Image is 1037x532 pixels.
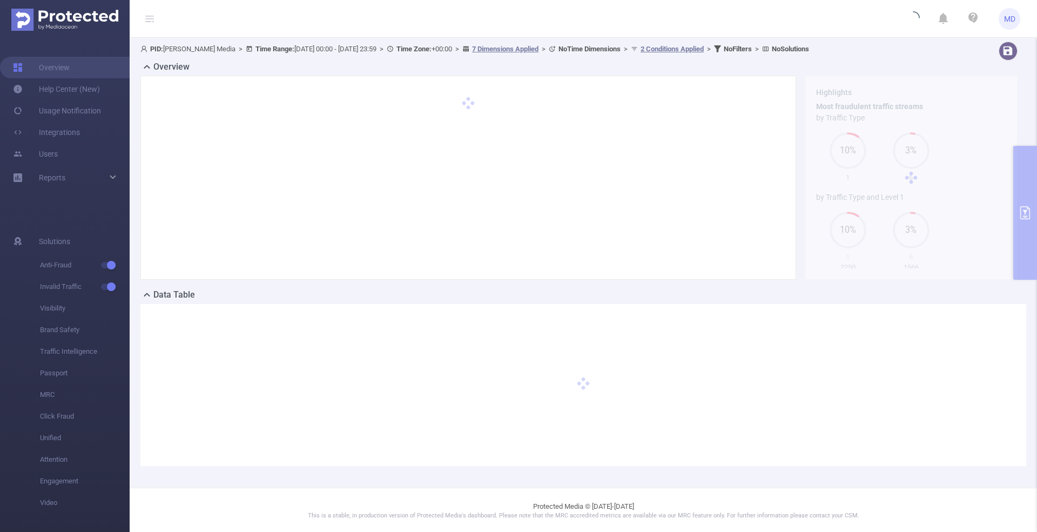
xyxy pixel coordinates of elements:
span: Attention [40,449,130,470]
a: Integrations [13,122,80,143]
span: Video [40,492,130,514]
i: icon: loading [907,11,920,26]
b: No Solutions [772,45,809,53]
span: Visibility [40,298,130,319]
h2: Overview [153,60,190,73]
span: Traffic Intelligence [40,341,130,362]
p: This is a stable, in production version of Protected Media's dashboard. Please note that the MRC ... [157,511,1010,521]
span: > [704,45,714,53]
a: Reports [39,167,65,188]
span: > [452,45,462,53]
b: No Filters [724,45,752,53]
a: Usage Notification [13,100,101,122]
a: Help Center (New) [13,78,100,100]
u: 7 Dimensions Applied [472,45,538,53]
b: Time Zone: [396,45,432,53]
i: icon: user [140,45,150,52]
span: Reports [39,173,65,182]
span: Solutions [39,231,70,252]
span: MRC [40,384,130,406]
span: > [621,45,631,53]
span: > [538,45,549,53]
span: > [235,45,246,53]
h2: Data Table [153,288,195,301]
a: Overview [13,57,70,78]
span: Unified [40,427,130,449]
span: Engagement [40,470,130,492]
span: Click Fraud [40,406,130,427]
span: > [376,45,387,53]
span: Brand Safety [40,319,130,341]
span: > [752,45,762,53]
img: Protected Media [11,9,118,31]
span: [PERSON_NAME] Media [DATE] 00:00 - [DATE] 23:59 +00:00 [140,45,809,53]
b: PID: [150,45,163,53]
b: No Time Dimensions [558,45,621,53]
span: Invalid Traffic [40,276,130,298]
span: Passport [40,362,130,384]
span: MD [1004,8,1015,30]
a: Users [13,143,58,165]
b: Time Range: [255,45,294,53]
span: Anti-Fraud [40,254,130,276]
u: 2 Conditions Applied [641,45,704,53]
